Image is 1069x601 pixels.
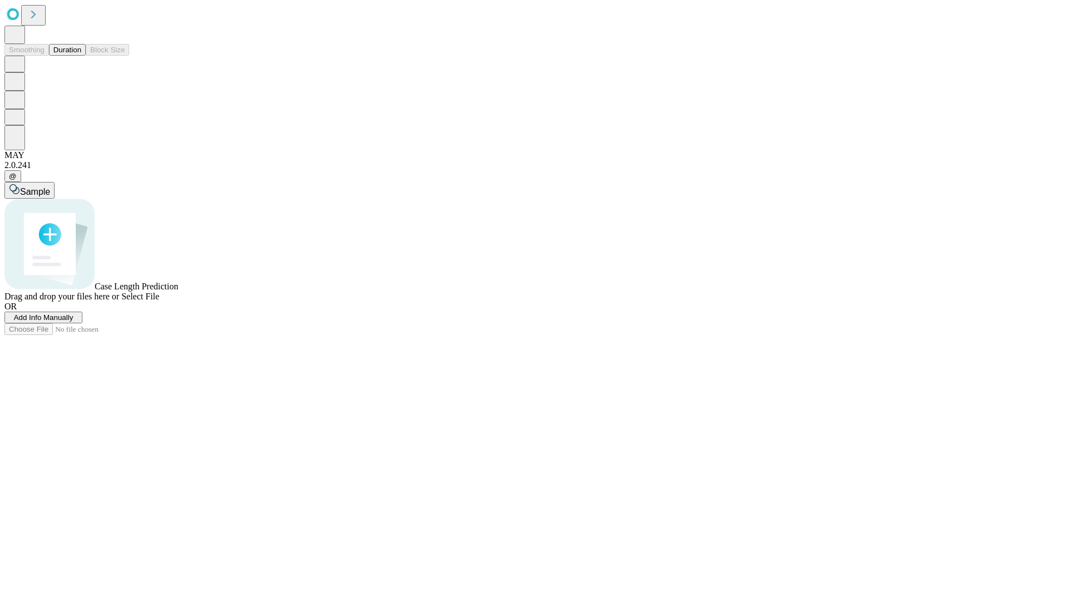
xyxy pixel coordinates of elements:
[4,150,1065,160] div: MAY
[4,312,82,323] button: Add Info Manually
[9,172,17,180] span: @
[4,292,119,301] span: Drag and drop your files here or
[4,302,17,311] span: OR
[121,292,159,301] span: Select File
[20,187,50,196] span: Sample
[4,160,1065,170] div: 2.0.241
[4,170,21,182] button: @
[4,182,55,199] button: Sample
[4,44,49,56] button: Smoothing
[14,313,73,322] span: Add Info Manually
[49,44,86,56] button: Duration
[95,282,178,291] span: Case Length Prediction
[86,44,129,56] button: Block Size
